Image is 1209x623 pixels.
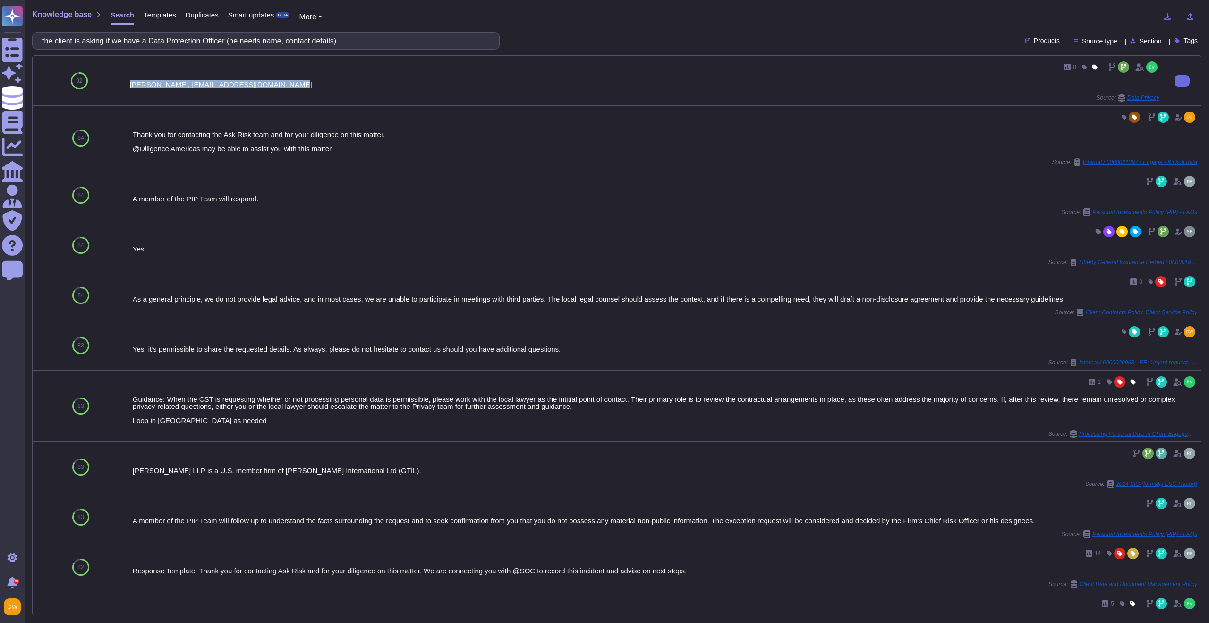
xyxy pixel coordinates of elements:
div: [PERSON_NAME] LLP is a U.S. member firm of [PERSON_NAME] International Ltd (GTIL). [133,467,1197,474]
span: Source: [1085,480,1197,488]
span: 0 [1073,64,1076,70]
span: Source: [1062,530,1197,538]
img: user [1184,548,1195,559]
span: Internal / 0000021397 - Engage - Kickoff data [1083,159,1197,165]
span: Source: [1048,430,1197,438]
div: 9+ [14,579,19,584]
span: 92 [76,78,82,84]
span: Source: [1048,580,1197,588]
span: More [299,13,316,21]
span: 5 [1111,601,1114,606]
span: 84 [77,242,84,248]
span: 83 [77,514,84,520]
span: Section [1140,38,1162,44]
img: user [1184,226,1195,237]
span: Personal Investments Policy (PIP) - FAQs [1092,209,1197,215]
span: 2024 SIG (formally ESG Report) [1116,481,1197,487]
div: A member of the PIP Team will respond. [133,195,1197,202]
span: 1 [1098,379,1101,385]
img: user [1184,448,1195,459]
span: Search [111,11,134,18]
div: Response Template: Thank you for contacting Ask Risk and for your diligence on this matter. We ar... [133,567,1197,574]
div: A member of the PIP Team will follow up to understand the facts surrounding the request and to se... [133,517,1197,524]
span: Source: [1062,208,1197,216]
span: Client Data and Document Management Policy [1080,581,1197,587]
span: 84 [77,192,84,198]
img: user [1146,61,1158,73]
span: Personal Investments Policy (PIP) - FAQs [1092,531,1197,537]
button: user [2,597,27,617]
span: 83 [77,343,84,348]
input: Search a question or template... [37,33,490,49]
div: Guidance: When the CST is requesting whether or not processing personal data is permissible, plea... [133,396,1197,424]
div: As a general principle, we do not provide legal advice, and in most cases, we are unable to parti... [133,295,1197,303]
span: 0 [1139,279,1142,285]
div: BETA [276,12,289,18]
span: 83 [77,403,84,409]
div: Yes, it’s permissible to share the requested details. As always, please do not hesitate to contac... [133,346,1197,353]
img: user [1184,326,1195,337]
span: Source: [1097,94,1159,102]
img: user [1184,598,1195,609]
span: Templates [144,11,176,18]
span: Knowledge base [32,11,92,18]
span: 14 [1095,551,1101,556]
span: 83 [77,464,84,470]
span: Internal / 0000020963 - RE: Urgent request: Full list of all Europe colleagues for internal crede... [1079,360,1197,365]
span: Source: [1048,259,1197,266]
span: Duplicates [186,11,219,18]
div: Yes [133,245,1197,252]
span: Source: [1052,158,1197,166]
div: Thank you for contacting the Ask Risk team and for your diligence on this matter. @Diligence Amer... [133,131,1197,152]
img: user [1184,112,1195,123]
img: user [1184,376,1195,388]
span: Source: [1048,359,1197,366]
span: Tags [1183,37,1198,44]
span: Source type [1082,38,1117,44]
span: Processing Personal Data in Client Engagements Guidelines [1079,431,1197,437]
img: user [1184,176,1195,187]
span: Products [1034,37,1060,44]
span: 82 [77,564,84,570]
button: More [299,11,322,23]
img: user [4,598,21,615]
div: [PERSON_NAME], [EMAIL_ADDRESS][DOMAIN_NAME] [130,81,1159,88]
span: Data Privacy [1127,95,1159,101]
span: Source: [1055,309,1197,316]
img: user [1184,498,1195,509]
span: Smart updates [228,11,274,18]
span: 84 [77,293,84,298]
span: 84 [77,135,84,141]
span: Liberty General Insurance Berhad / 0000019169 - RE: [EXT]IA Supporting Document [1079,260,1197,265]
span: Client Contracts Policy, Client Service Policy [1086,310,1197,315]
